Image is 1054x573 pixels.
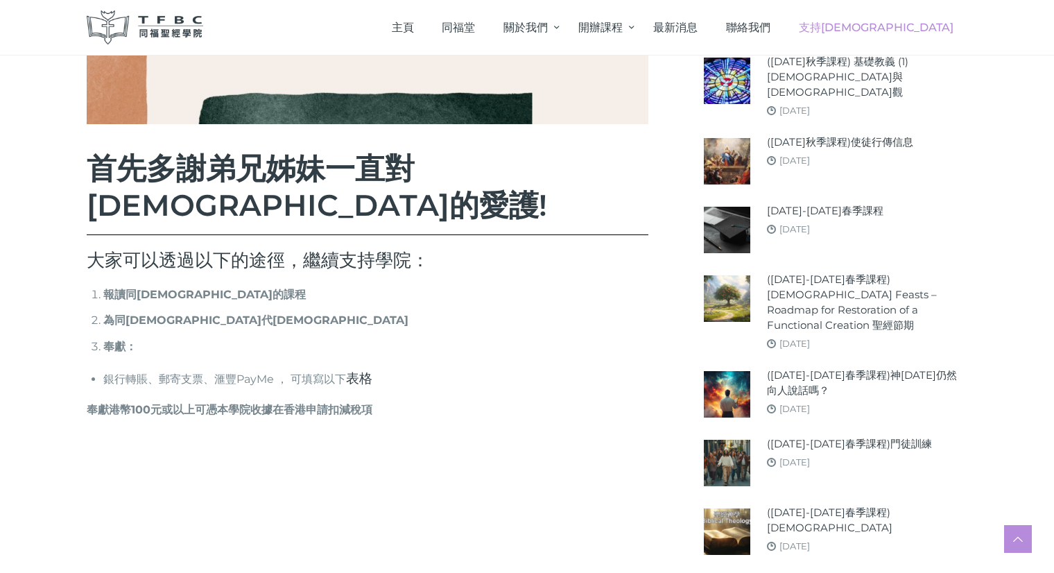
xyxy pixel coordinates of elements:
a: ([DATE]-[DATE]春季課程)神[DATE]仍然向人說話嗎？ [767,368,967,398]
strong: 報讀同[DEMOGRAPHIC_DATA]的課程 [103,288,306,301]
span: 關於我們 [503,21,548,34]
a: 同福堂 [428,7,490,48]
span: 支持[DEMOGRAPHIC_DATA] [799,21,953,34]
img: (2025年秋季課程)使徒行傳信息 [704,138,750,185]
a: 主頁 [377,7,428,48]
a: 表格 [346,370,372,386]
a: 關於我們 [489,7,564,48]
span: 主頁 [392,21,414,34]
img: (2024-25年春季課程) Biblical Feasts – Roadmap for Restoration of a Functional Creation 聖經節期 [704,275,750,322]
strong: 奉獻港幣 元或以 [87,403,184,416]
span: 聯絡我們 [726,21,770,34]
strong: 為同[DEMOGRAPHIC_DATA]代[DEMOGRAPHIC_DATA] [103,314,408,327]
a: [DATE] [779,540,810,551]
span: 同福堂 [442,21,475,34]
img: 2024-25年春季課程 [704,207,750,253]
a: 最新消息 [639,7,712,48]
strong: 奉獻： [103,340,137,353]
a: [DATE] [779,456,810,468]
a: [DATE] [779,223,810,234]
a: 開辦課程 [564,7,639,48]
img: (2024-25年春季課程)神今天仍然向人說話嗎？ [704,371,750,418]
img: (2024-25年春季課程)門徒訓練 [704,440,750,486]
li: 銀行轉賬、郵寄支票、滙豐 [103,367,648,390]
a: ([DATE]-[DATE]春季課程)[DEMOGRAPHIC_DATA] [767,505,967,536]
span: 100 [131,403,150,416]
a: ([DATE]秋季課程)使徒行傳信息 [767,135,913,150]
span: 首先多謝弟兄姊妹一直對[DEMOGRAPHIC_DATA]的愛護! [87,151,547,223]
a: [DATE] [779,403,810,414]
h5: 大家可以透過以下的途徑，繼續支持學院： [87,249,648,271]
span: 開辦課程 [578,21,623,34]
img: (2025年秋季課程) 基礎教義 (1) 聖靈觀與教會觀 [704,58,750,104]
a: ([DATE]-[DATE]春季課程)門徒訓練 [767,436,932,452]
a: [DATE] [779,155,810,166]
a: 聯絡我們 [712,7,785,48]
a: [DATE]-[DATE]春季課程 [767,203,883,219]
span: PayMe ， 可填寫以下 [236,373,372,386]
a: ([DATE]-[DATE]春季課程) [DEMOGRAPHIC_DATA] Feasts – Roadmap for Restoration of a Functional Creation ... [767,272,967,333]
span: 最新消息 [653,21,698,34]
a: Scroll to top [1004,525,1032,553]
a: [DATE] [779,338,810,349]
img: (2024-25年春季課程)聖經神學 [704,508,750,555]
a: 支持[DEMOGRAPHIC_DATA] [784,7,967,48]
a: [DATE] [779,105,810,116]
strong: 上可憑本學院收據在 [184,403,284,416]
img: 同福聖經學院 TFBC [87,10,203,44]
a: ([DATE]秋季課程) 基礎教義 (1) [DEMOGRAPHIC_DATA]與[DEMOGRAPHIC_DATA]觀 [767,54,967,100]
strong: 香港申請扣減稅項 [284,403,372,416]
